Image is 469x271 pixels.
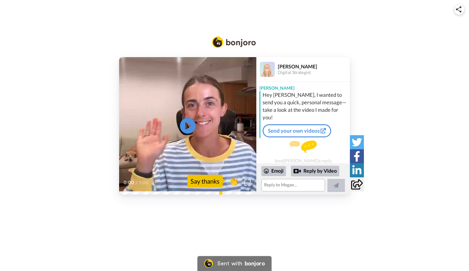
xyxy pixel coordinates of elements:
[187,175,223,187] div: Say thanks
[139,179,150,186] span: 1:06
[245,61,253,67] div: CC
[278,63,350,69] div: [PERSON_NAME]
[456,6,462,12] img: ic_share.svg
[256,82,350,91] div: [PERSON_NAME]
[256,140,350,163] div: Send [PERSON_NAME] a reply.
[123,179,134,186] span: 0:00
[293,167,301,175] div: Reply by Video
[226,174,241,188] button: 👏
[261,166,286,176] div: Emoji
[289,140,317,153] img: message.svg
[136,179,138,186] span: /
[244,180,251,186] img: Full screen
[226,176,241,186] span: 👏
[260,62,275,77] img: Profile Image
[263,124,331,137] a: Send your own videos
[263,91,348,121] div: Hey [PERSON_NAME], I wanted to send you a quick, personal message—take a look at the video I made...
[212,37,256,48] img: Bonjoro Logo
[278,70,350,75] div: Digital Strategist
[291,166,339,176] div: Reply by Video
